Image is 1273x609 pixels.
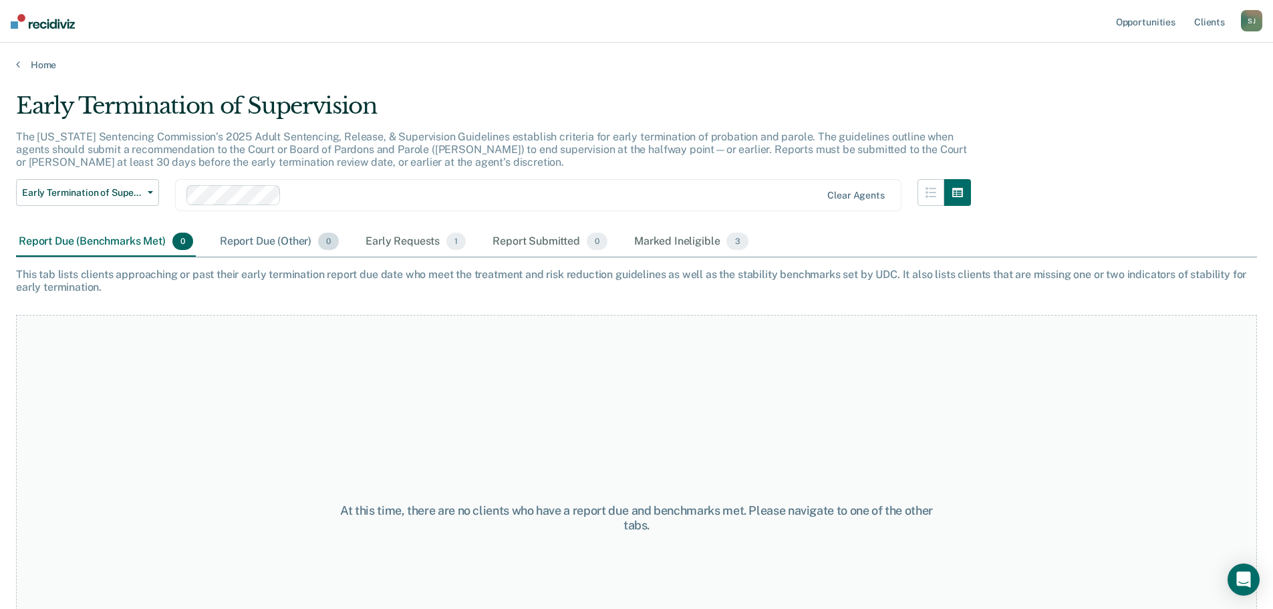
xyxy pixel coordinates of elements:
div: At this time, there are no clients who have a report due and benchmarks met. Please navigate to o... [327,503,947,532]
a: Home [16,59,1257,71]
span: 3 [726,233,748,250]
div: Clear agents [827,190,884,201]
span: Early Termination of Supervision [22,187,142,199]
div: S J [1241,10,1262,31]
div: Report Due (Other)0 [217,227,341,257]
p: The [US_STATE] Sentencing Commission’s 2025 Adult Sentencing, Release, & Supervision Guidelines e... [16,130,967,168]
div: This tab lists clients approaching or past their early termination report due date who meet the t... [16,268,1257,293]
span: 0 [318,233,339,250]
div: Report Due (Benchmarks Met)0 [16,227,196,257]
div: Open Intercom Messenger [1228,564,1260,596]
span: 0 [587,233,607,250]
div: Report Submitted0 [490,227,610,257]
button: SJ [1241,10,1262,31]
span: 0 [172,233,193,250]
img: Recidiviz [11,14,75,29]
button: Early Termination of Supervision [16,179,159,206]
span: 1 [446,233,466,250]
div: Early Requests1 [363,227,468,257]
div: Marked Ineligible3 [631,227,751,257]
div: Early Termination of Supervision [16,92,971,130]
